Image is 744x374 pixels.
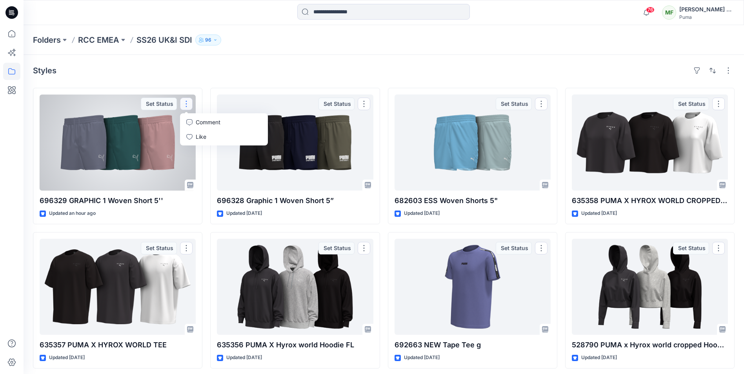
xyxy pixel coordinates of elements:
[404,354,440,362] p: Updated [DATE]
[217,239,373,335] a: 635356 PUMA X Hyrox world Hoodie FL
[196,118,220,126] p: Comment
[572,239,728,335] a: 528790 PUMA x Hyrox world cropped Hoodie Wns
[40,340,196,350] p: 635357 PUMA X HYROX WORLD TEE
[78,34,119,45] a: RCC EMEA
[196,133,206,141] p: Like
[646,7,655,13] span: 76
[40,195,196,206] p: 696329 GRAPHIC 1 Woven Short 5''
[404,209,440,218] p: Updated [DATE]
[33,66,56,75] h4: Styles
[395,239,551,335] a: 692663 NEW Tape Tee g
[217,340,373,350] p: 635356 PUMA X Hyrox world Hoodie FL
[195,34,221,45] button: 96
[40,239,196,335] a: 635357 PUMA X HYROX WORLD TEE
[679,14,734,20] div: Puma
[395,94,551,191] a: 682603 ESS Woven Shorts 5"
[679,5,734,14] div: [PERSON_NAME] Falguere
[40,94,196,191] a: 696329 GRAPHIC 1 Woven Short 5''
[217,94,373,191] a: 696328 Graphic 1 Woven Short 5”
[395,195,551,206] p: 682603 ESS Woven Shorts 5"
[33,34,61,45] a: Folders
[49,354,85,362] p: Updated [DATE]
[572,195,728,206] p: 635358 PUMA X HYROX WORLD CROPPED TEE W
[205,36,211,44] p: 96
[581,354,617,362] p: Updated [DATE]
[395,340,551,350] p: 692663 NEW Tape Tee g
[217,195,373,206] p: 696328 Graphic 1 Woven Short 5”
[662,5,676,20] div: MF
[572,340,728,350] p: 528790 PUMA x Hyrox world cropped Hoodie Wns
[226,354,262,362] p: Updated [DATE]
[572,94,728,191] a: 635358 PUMA X HYROX WORLD CROPPED TEE W
[581,209,617,218] p: Updated [DATE]
[136,34,192,45] p: SS26 UK&I SDI
[49,209,96,218] p: Updated an hour ago
[226,209,262,218] p: Updated [DATE]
